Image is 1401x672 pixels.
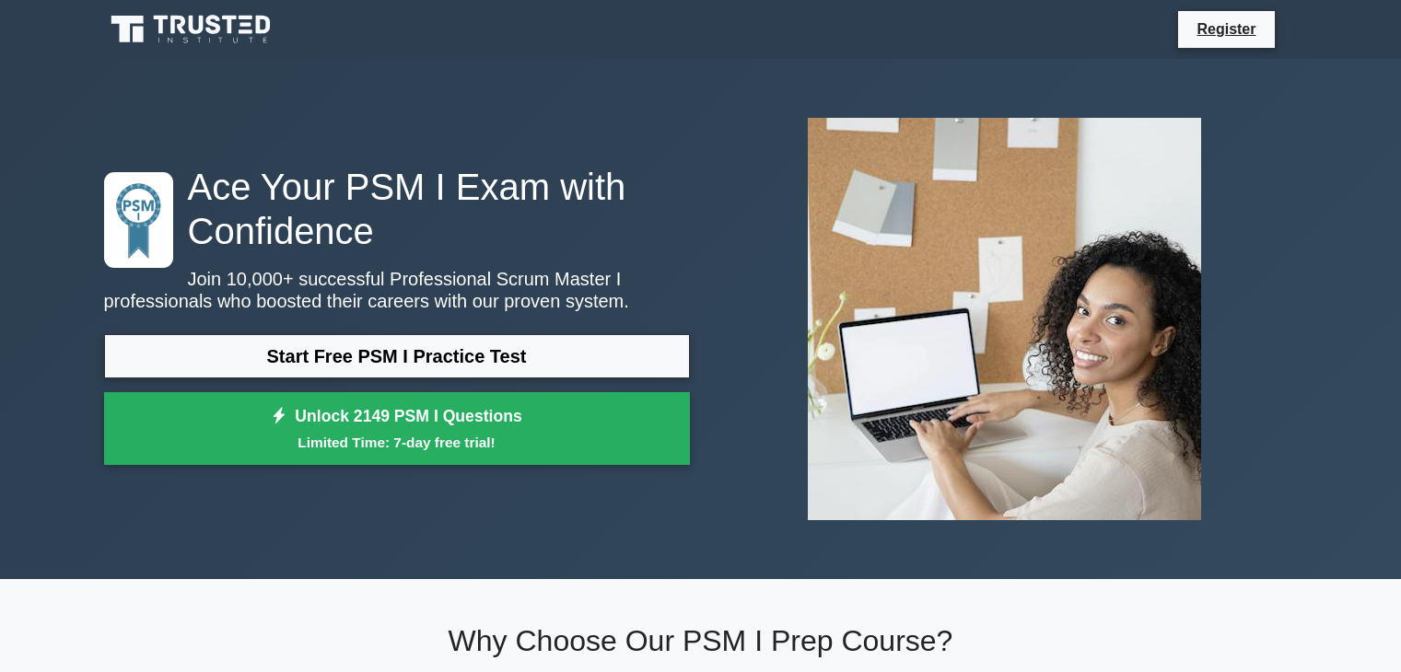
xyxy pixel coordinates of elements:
a: Start Free PSM I Practice Test [104,334,690,378]
a: Unlock 2149 PSM I QuestionsLimited Time: 7-day free trial! [104,392,690,466]
p: Join 10,000+ successful Professional Scrum Master I professionals who boosted their careers with ... [104,268,690,312]
h1: Ace Your PSM I Exam with Confidence [104,165,690,253]
small: Limited Time: 7-day free trial! [127,432,667,453]
h2: Why Choose Our PSM I Prep Course? [104,623,1298,658]
a: Register [1185,17,1267,41]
